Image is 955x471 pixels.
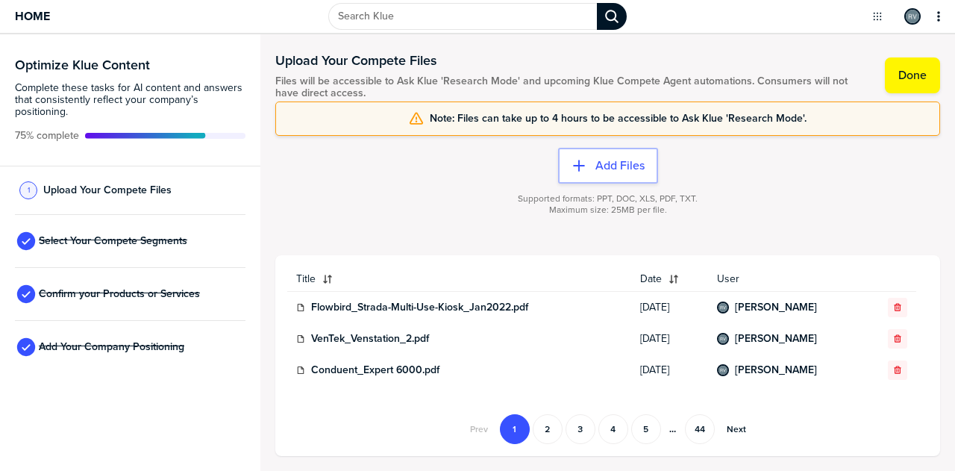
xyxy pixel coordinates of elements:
[717,364,729,376] div: Ryan Vander Ryk
[685,414,715,444] button: Go to page 44
[640,364,699,376] span: [DATE]
[549,205,667,216] span: Maximum size: 25MB per file.
[311,333,429,345] a: VenTek_Venstation_2.pdf
[15,10,50,22] span: Home
[430,113,807,125] span: Note: Files can take up to 4 hours to be accessible to Ask Klue 'Research Mode'.
[558,148,658,184] button: Add Files
[903,7,922,26] a: Edit Profile
[275,52,870,69] h1: Upload Your Compete Files
[328,3,597,30] input: Search Klue
[870,9,885,24] button: Open Drop
[597,3,627,30] div: Search Klue
[28,184,30,196] span: 1
[631,414,661,444] button: Go to page 5
[275,75,870,99] span: Files will be accessible to Ask Klue 'Research Mode' and upcoming Klue Compete Agent automations....
[311,364,439,376] a: Conduent_Expert 6000.pdf
[718,334,727,343] img: ced9b30f170be31f2139604fa0fe14aa-sml.png
[287,267,631,291] button: Title
[640,302,699,314] span: [DATE]
[460,414,757,444] nav: Pagination Navigation
[15,130,79,142] span: Active
[885,57,940,93] button: Done
[735,333,817,345] a: [PERSON_NAME]
[533,414,563,444] button: Go to page 2
[717,302,729,314] div: Ryan Vander Ryk
[518,193,698,205] span: Supported formats: PPT, DOC, XLS, PDF, TXT.
[461,414,497,444] button: Go to previous page
[718,366,727,375] img: ced9b30f170be31f2139604fa0fe14aa-sml.png
[15,82,245,118] span: Complete these tasks for AI content and answers that consistently reflect your company’s position...
[640,333,699,345] span: [DATE]
[39,288,200,300] span: Confirm your Products or Services
[906,10,919,23] img: ced9b30f170be31f2139604fa0fe14aa-sml.png
[717,333,729,345] div: Ryan Vander Ryk
[43,184,172,196] span: Upload Your Compete Files
[15,58,245,72] h3: Optimize Klue Content
[904,8,921,25] div: Ryan Vander Ryk
[566,414,595,444] button: Go to page 3
[296,273,316,285] span: Title
[718,303,727,312] img: ced9b30f170be31f2139604fa0fe14aa-sml.png
[39,235,187,247] span: Select Your Compete Segments
[735,302,817,314] a: [PERSON_NAME]
[311,302,528,314] a: Flowbird_Strada-Multi-Use-Kiosk_Jan2022.pdf
[718,414,755,444] button: Go to next page
[39,341,184,353] span: Add Your Company Positioning
[898,68,927,83] label: Done
[631,267,708,291] button: Date
[595,158,645,173] label: Add Files
[598,414,628,444] button: Go to page 4
[735,364,817,376] a: [PERSON_NAME]
[640,273,662,285] span: Date
[717,273,857,285] span: User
